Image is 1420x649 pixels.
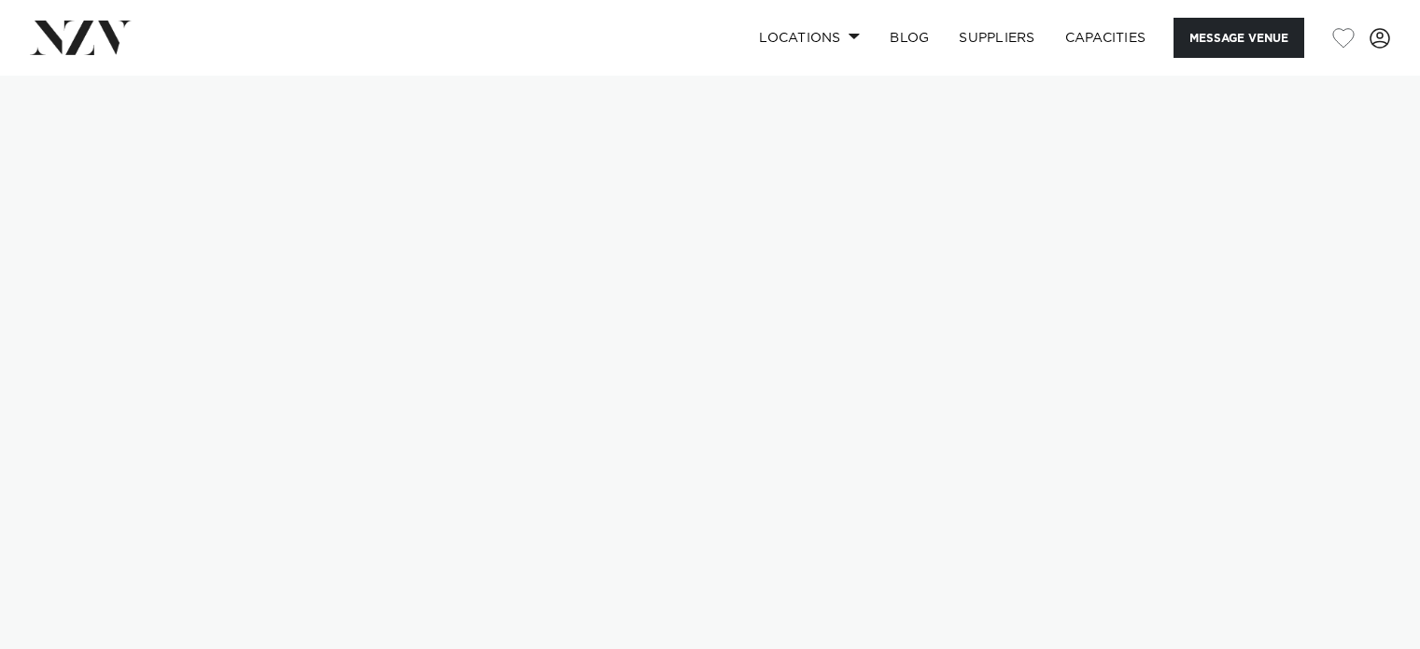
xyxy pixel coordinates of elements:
[1050,18,1161,58] a: Capacities
[744,18,875,58] a: Locations
[1174,18,1304,58] button: Message Venue
[30,21,132,54] img: nzv-logo.png
[944,18,1049,58] a: SUPPLIERS
[875,18,944,58] a: BLOG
